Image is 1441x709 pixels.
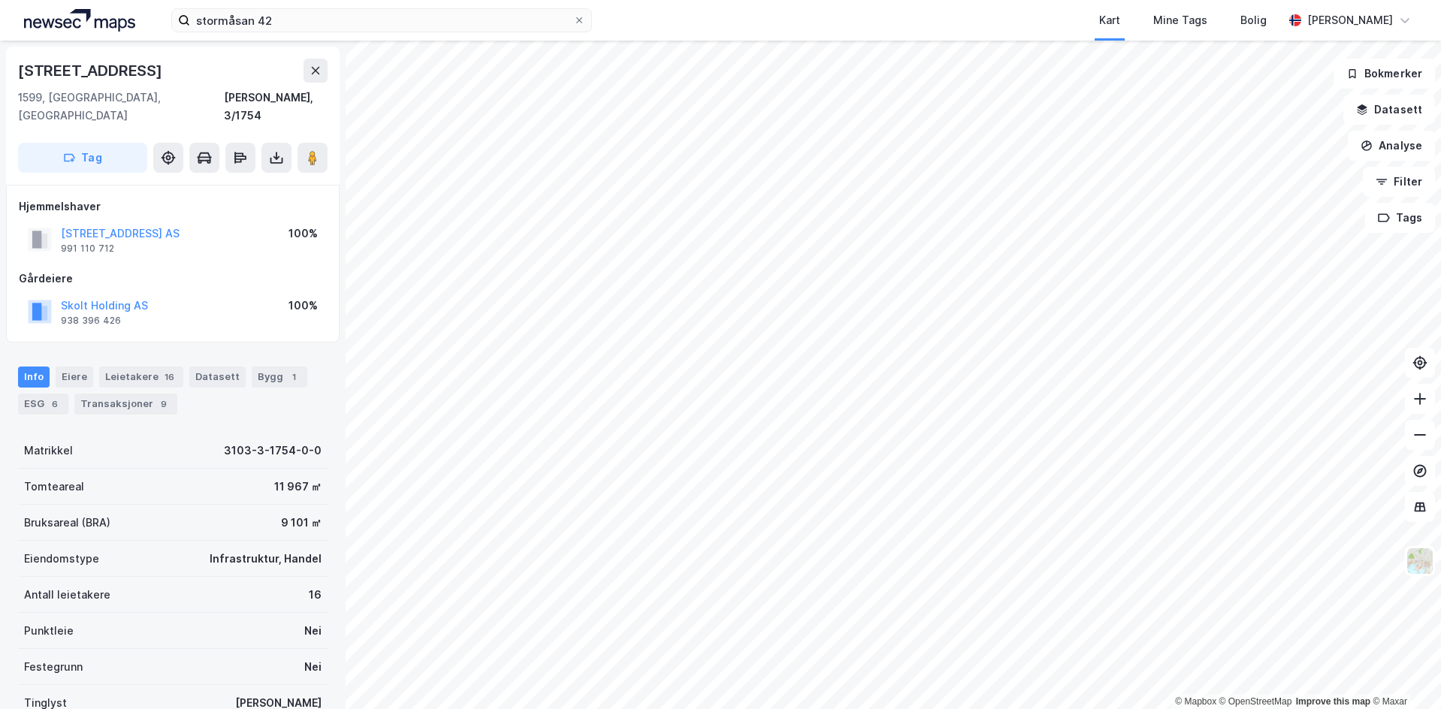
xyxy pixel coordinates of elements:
[289,225,318,243] div: 100%
[1219,696,1292,707] a: OpenStreetMap
[61,315,121,327] div: 938 396 426
[1348,131,1435,161] button: Analyse
[24,586,110,604] div: Antall leietakere
[18,394,68,415] div: ESG
[1334,59,1435,89] button: Bokmerker
[1153,11,1207,29] div: Mine Tags
[1365,203,1435,233] button: Tags
[1240,11,1267,29] div: Bolig
[162,370,177,385] div: 16
[1307,11,1393,29] div: [PERSON_NAME]
[224,89,328,125] div: [PERSON_NAME], 3/1754
[18,143,147,173] button: Tag
[74,394,177,415] div: Transaksjoner
[304,658,322,676] div: Nei
[24,514,110,532] div: Bruksareal (BRA)
[24,622,74,640] div: Punktleie
[56,367,93,388] div: Eiere
[252,367,307,388] div: Bygg
[1366,637,1441,709] iframe: Chat Widget
[189,367,246,388] div: Datasett
[289,297,318,315] div: 100%
[18,59,165,83] div: [STREET_ADDRESS]
[304,622,322,640] div: Nei
[99,367,183,388] div: Leietakere
[281,514,322,532] div: 9 101 ㎡
[24,442,73,460] div: Matrikkel
[1099,11,1120,29] div: Kart
[286,370,301,385] div: 1
[19,270,327,288] div: Gårdeiere
[24,478,84,496] div: Tomteareal
[156,397,171,412] div: 9
[24,550,99,568] div: Eiendomstype
[1296,696,1370,707] a: Improve this map
[274,478,322,496] div: 11 967 ㎡
[47,397,62,412] div: 6
[18,89,224,125] div: 1599, [GEOGRAPHIC_DATA], [GEOGRAPHIC_DATA]
[19,198,327,216] div: Hjemmelshaver
[24,9,135,32] img: logo.a4113a55bc3d86da70a041830d287a7e.svg
[61,243,114,255] div: 991 110 712
[210,550,322,568] div: Infrastruktur, Handel
[309,586,322,604] div: 16
[1343,95,1435,125] button: Datasett
[1363,167,1435,197] button: Filter
[24,658,83,676] div: Festegrunn
[1175,696,1216,707] a: Mapbox
[224,442,322,460] div: 3103-3-1754-0-0
[18,367,50,388] div: Info
[1406,547,1434,575] img: Z
[190,9,573,32] input: Søk på adresse, matrikkel, gårdeiere, leietakere eller personer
